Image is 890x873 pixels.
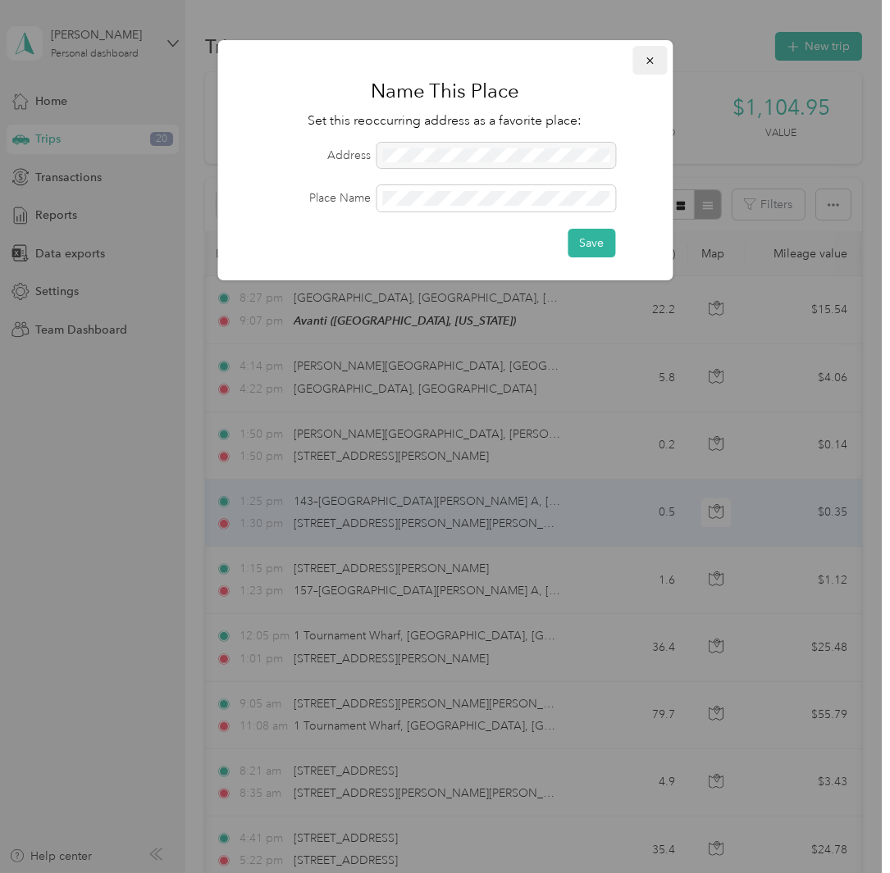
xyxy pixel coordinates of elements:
button: Save [568,229,615,257]
h1: Name This Place [240,71,650,111]
label: Address [240,147,371,164]
p: Set this reoccurring address as a favorite place: [240,111,650,131]
iframe: Everlance-gr Chat Button Frame [798,781,890,873]
label: Place Name [240,189,371,207]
